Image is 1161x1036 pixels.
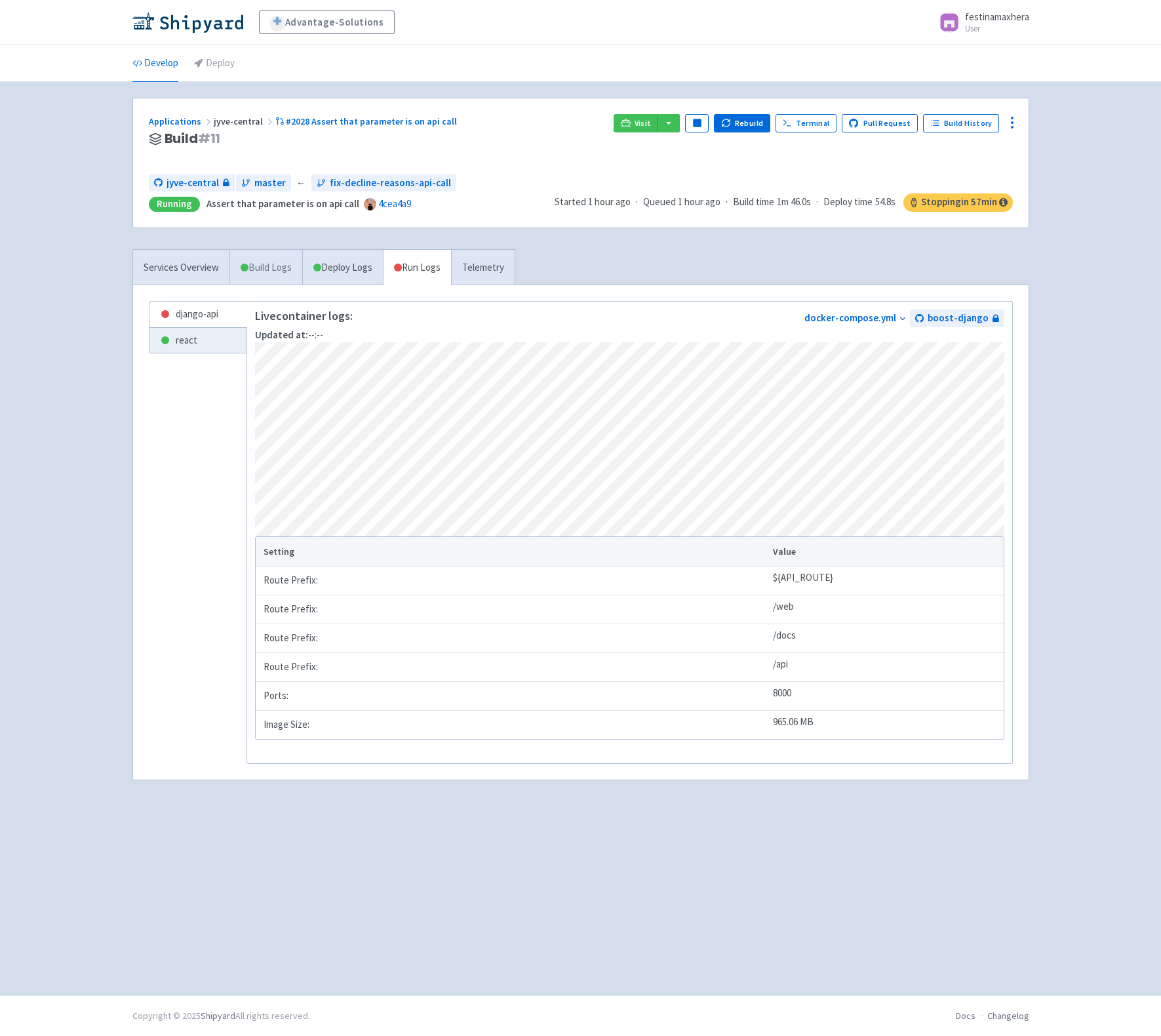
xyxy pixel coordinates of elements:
[777,195,811,210] span: 1m 46.0s
[635,118,652,129] span: Visit
[678,195,720,208] time: 1 hour ago
[714,114,770,132] button: Rebuild
[201,1010,235,1022] a: Shipyard
[149,115,214,127] a: Applications
[768,681,1003,710] td: 8000
[256,537,769,566] th: Setting
[132,12,243,33] img: Shipyard logo
[804,311,896,324] a: docker-compose.yml
[768,624,1003,652] td: /docs
[451,250,515,286] a: Telemetry
[165,131,221,146] span: Build
[768,595,1003,624] td: /web
[614,114,658,132] a: Visit
[236,174,291,192] a: master
[965,24,1029,33] small: User
[149,197,200,212] div: Running
[768,652,1003,681] td: /api
[378,197,411,210] a: 4cea4a9
[149,328,246,353] a: react
[928,311,989,326] span: boost-django
[768,537,1003,566] th: Value
[149,174,235,192] a: jyve-central
[903,193,1013,212] span: Stopping in 57 min
[230,250,302,286] a: Build Logs
[768,566,1003,595] td: ${API_ROUTE}
[768,710,1003,739] td: 965.06 MB
[311,174,456,192] a: fix-decline-reasons-api-call
[555,193,1013,212] div: · · ·
[207,197,359,210] strong: Assert that parameter is on api call
[302,250,383,286] a: Deploy Logs
[643,195,720,208] span: Queued
[296,176,306,191] span: ←
[167,176,219,191] span: jyve-central
[256,566,769,595] td: Route Prefix:
[133,250,229,286] a: Services Overview
[931,12,1029,33] a: festinamaxhera User
[255,309,353,323] p: Live container logs:
[254,176,286,191] span: master
[685,114,709,132] button: Pause
[256,652,769,681] td: Route Prefix:
[555,195,631,208] span: Started
[910,309,1004,327] a: boost-django
[255,329,308,341] strong: Updated at:
[256,595,769,624] td: Route Prefix:
[256,624,769,652] td: Route Prefix:
[256,681,769,710] td: Ports:
[383,250,451,286] a: Run Logs
[275,115,460,127] a: #2028 Assert that parameter is on api call
[776,114,836,132] a: Terminal
[132,45,178,82] a: Develop
[965,10,1029,23] span: festinamaxhera
[588,195,631,208] time: 1 hour ago
[198,129,221,148] span: # 11
[823,195,873,210] span: Deploy time
[987,1010,1029,1022] a: Changelog
[875,195,895,210] span: 54.8s
[842,114,918,132] a: Pull Request
[733,195,774,210] span: Build time
[330,176,451,191] span: fix-decline-reasons-api-call
[956,1010,975,1022] a: Docs
[259,10,395,34] a: Advantage-Solutions
[214,115,275,127] span: jyve-central
[256,710,769,739] td: Image Size:
[194,45,235,82] a: Deploy
[132,1009,310,1023] div: Copyright © 2025 All rights reserved.
[923,114,999,132] a: Build History
[255,329,323,341] span: --:--
[149,302,246,327] a: django-api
